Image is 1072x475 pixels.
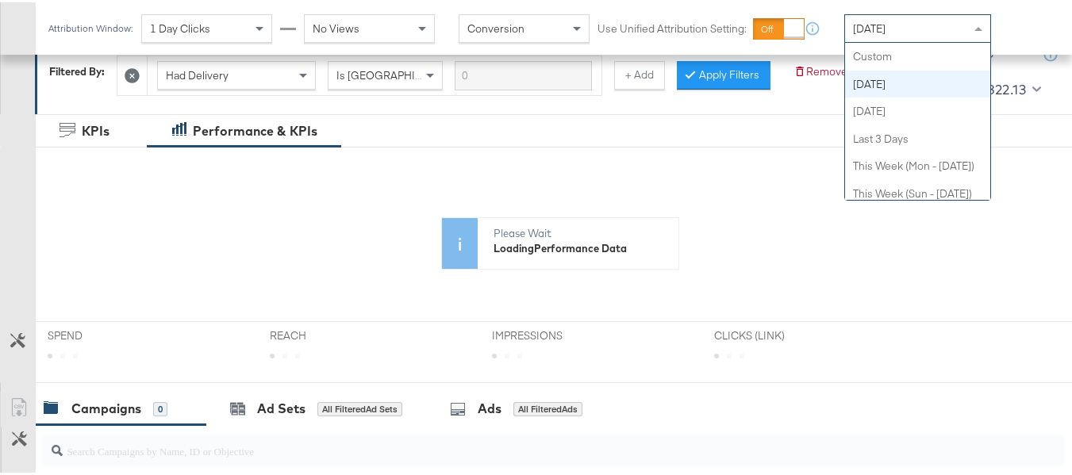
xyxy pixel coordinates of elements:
div: KPIs [82,120,110,138]
div: All Filtered Ad Sets [317,400,402,414]
button: $14,822.13 [952,75,1044,100]
button: + Add [614,59,665,87]
input: Search Campaigns by Name, ID or Objective [63,427,974,458]
div: Attribution Window: [48,21,133,32]
input: Enter a search term [455,59,592,88]
div: $14,822.13 [959,75,1026,99]
div: All Filtered Ads [513,400,582,414]
div: Campaigns [71,397,141,416]
div: Custom [845,40,990,68]
div: This Week (Sun - [DATE]) [845,178,990,205]
span: [DATE] [853,19,886,33]
div: This Week (Mon - [DATE]) [845,150,990,178]
div: Last 3 Days [845,123,990,151]
div: Filtered By: [49,62,105,77]
label: Use Unified Attribution Setting: [597,19,747,34]
div: [DATE] [845,68,990,96]
span: 1 Day Clicks [150,19,210,33]
button: Remove Filters [793,62,880,77]
span: Is [GEOGRAPHIC_DATA] [336,66,458,80]
div: Performance & KPIs [193,120,317,138]
span: Conversion [467,19,524,33]
button: Apply Filters [677,59,770,87]
div: Ads [478,397,501,416]
div: 0 [153,400,167,414]
span: No Views [313,19,359,33]
span: Had Delivery [166,66,229,80]
div: [DATE] [845,95,990,123]
div: Ad Sets [257,397,305,416]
